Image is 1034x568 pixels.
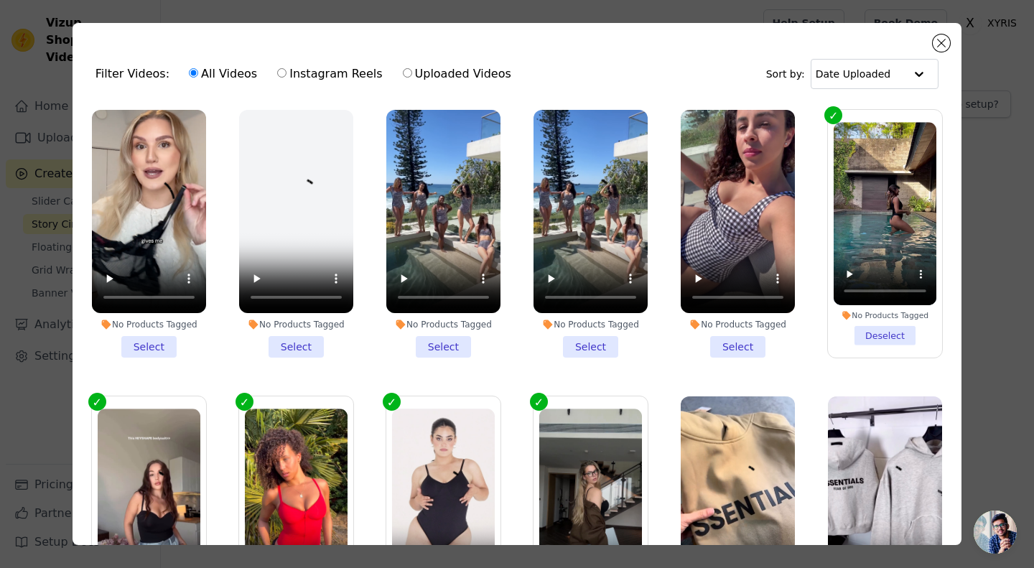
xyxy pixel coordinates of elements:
[534,319,648,330] div: No Products Tagged
[188,65,258,83] label: All Videos
[386,319,500,330] div: No Products Tagged
[834,310,936,320] div: No Products Tagged
[974,511,1017,554] div: Open chat
[402,65,512,83] label: Uploaded Videos
[933,34,950,52] button: Close modal
[766,59,939,89] div: Sort by:
[681,319,795,330] div: No Products Tagged
[96,57,519,90] div: Filter Videos:
[239,319,353,330] div: No Products Tagged
[276,65,383,83] label: Instagram Reels
[92,319,206,330] div: No Products Tagged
